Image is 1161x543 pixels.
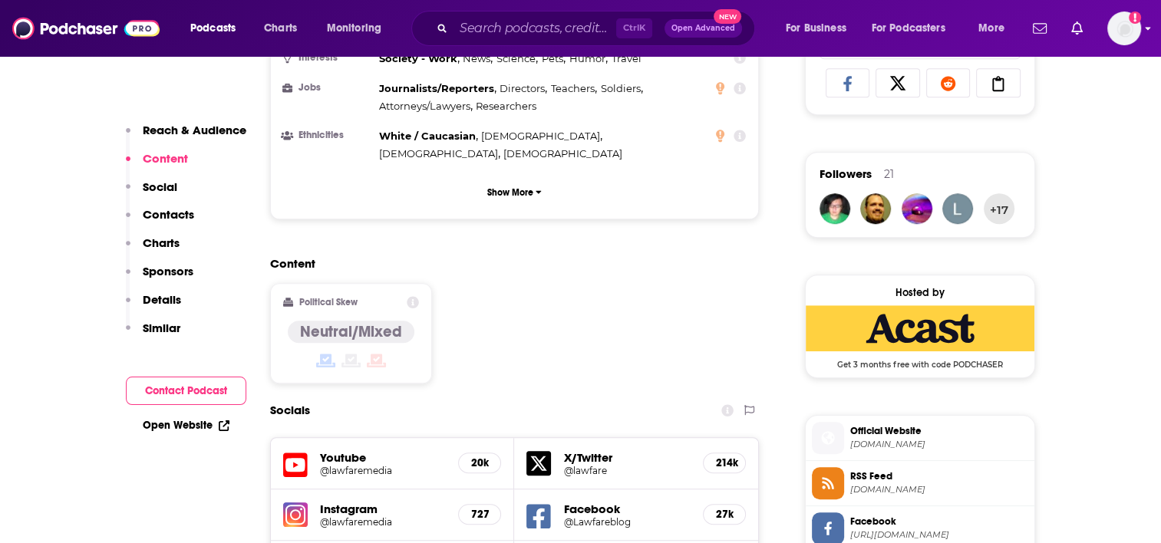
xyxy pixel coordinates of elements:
span: For Podcasters [872,18,945,39]
button: Content [126,151,188,179]
button: +17 [984,193,1014,224]
p: Social [143,179,177,194]
button: open menu [862,16,968,41]
button: open menu [180,16,256,41]
p: Show More [487,187,533,198]
img: Podchaser - Follow, Share and Rate Podcasts [12,14,160,43]
a: Show notifications dropdown [1065,15,1089,41]
h3: Interests [283,53,373,63]
span: [DEMOGRAPHIC_DATA] [481,130,600,142]
span: Open Advanced [671,25,735,32]
span: Logged in as ColleenO [1107,12,1141,45]
p: Charts [143,235,180,250]
h2: Socials [270,396,310,425]
a: RSS Feed[DOMAIN_NAME] [812,467,1028,499]
span: Monitoring [327,18,381,39]
button: Details [126,292,181,321]
span: https://www.facebook.com/Lawfareblog [850,529,1028,541]
img: Acast Deal: Get 3 months free with code PODCHASER [806,305,1034,351]
a: Open Website [143,419,229,432]
input: Search podcasts, credits, & more... [454,16,616,41]
img: jimzhou [820,193,850,224]
span: New [714,9,741,24]
h2: Content [270,256,747,271]
button: Contact Podcast [126,377,246,405]
a: Copy Link [976,68,1021,97]
h5: 27k [716,508,733,521]
h3: Jobs [283,83,373,93]
button: Social [126,179,177,208]
span: Charts [264,18,297,39]
p: Reach & Audience [143,123,246,137]
span: News [463,52,490,64]
span: For Business [786,18,846,39]
span: Travel [611,52,641,64]
p: Similar [143,321,180,335]
p: Contacts [143,207,194,222]
span: , [551,80,597,97]
span: , [379,97,473,115]
span: , [500,80,547,97]
img: lt6789 [942,193,973,224]
a: Show notifications dropdown [1027,15,1053,41]
p: Sponsors [143,264,193,278]
span: , [379,80,496,97]
span: , [601,80,643,97]
span: Podcasts [190,18,236,39]
button: Similar [126,321,180,349]
button: open menu [968,16,1024,41]
span: , [569,50,608,67]
span: Facebook [850,515,1028,528]
span: Official Website [850,424,1028,438]
span: More [978,18,1004,39]
a: Share on X/Twitter [876,68,920,97]
h4: Neutral/Mixed [300,322,402,341]
a: @lawfaremedia [320,516,447,528]
img: User Profile [1107,12,1141,45]
span: Researchers [476,100,536,112]
span: Humor [569,52,605,64]
button: Show profile menu [1107,12,1141,45]
button: Contacts [126,207,194,235]
button: Open AdvancedNew [665,19,742,38]
button: open menu [316,16,401,41]
img: Hammarstrand [860,193,891,224]
span: Society - Work [379,52,457,64]
span: White / Caucasian [379,130,476,142]
button: Show More [283,178,747,206]
span: [DEMOGRAPHIC_DATA] [503,147,622,160]
span: Teachers [551,82,595,94]
a: @lawfare [563,465,691,476]
span: Ctrl K [616,18,652,38]
span: lawfareblog.com [850,439,1028,450]
h3: Ethnicities [283,130,373,140]
h2: Political Skew [299,297,358,308]
a: Official Website[DOMAIN_NAME] [812,422,1028,454]
div: 21 [884,167,894,181]
div: Search podcasts, credits, & more... [426,11,770,46]
img: jgreff.mlt [902,193,932,224]
span: Attorneys/Lawyers [379,100,470,112]
span: Soldiers [601,82,641,94]
span: , [379,50,460,67]
span: [DEMOGRAPHIC_DATA] [379,147,498,160]
span: , [542,50,566,67]
button: Sponsors [126,264,193,292]
div: Hosted by [806,286,1034,299]
span: Followers [820,166,872,181]
button: Reach & Audience [126,123,246,151]
a: Charts [254,16,306,41]
span: , [379,145,500,163]
a: Share on Reddit [926,68,971,97]
h5: 727 [471,508,488,521]
h5: Instagram [320,502,447,516]
a: @Lawfareblog [563,516,691,528]
p: Content [143,151,188,166]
